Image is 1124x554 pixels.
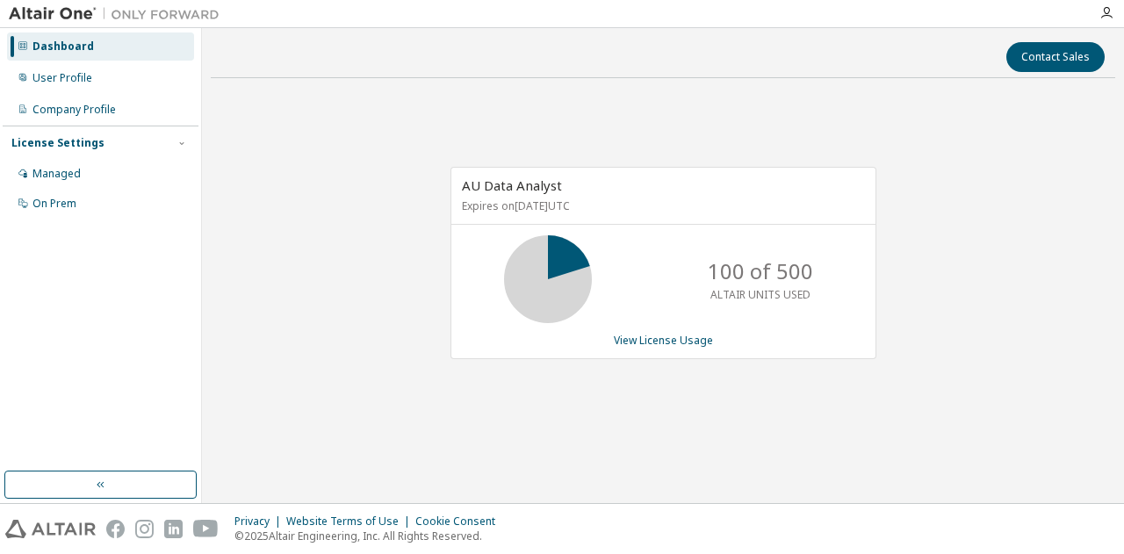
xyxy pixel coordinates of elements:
[614,333,713,348] a: View License Usage
[234,514,286,529] div: Privacy
[234,529,506,543] p: © 2025 Altair Engineering, Inc. All Rights Reserved.
[708,256,813,286] p: 100 of 500
[710,287,811,302] p: ALTAIR UNITS USED
[286,514,415,529] div: Website Terms of Use
[5,520,96,538] img: altair_logo.svg
[462,176,562,194] span: AU Data Analyst
[164,520,183,538] img: linkedin.svg
[193,520,219,538] img: youtube.svg
[32,71,92,85] div: User Profile
[11,136,104,150] div: License Settings
[32,103,116,117] div: Company Profile
[462,198,861,213] p: Expires on [DATE] UTC
[415,514,506,529] div: Cookie Consent
[1006,42,1105,72] button: Contact Sales
[32,197,76,211] div: On Prem
[32,40,94,54] div: Dashboard
[9,5,228,23] img: Altair One
[32,167,81,181] div: Managed
[135,520,154,538] img: instagram.svg
[106,520,125,538] img: facebook.svg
